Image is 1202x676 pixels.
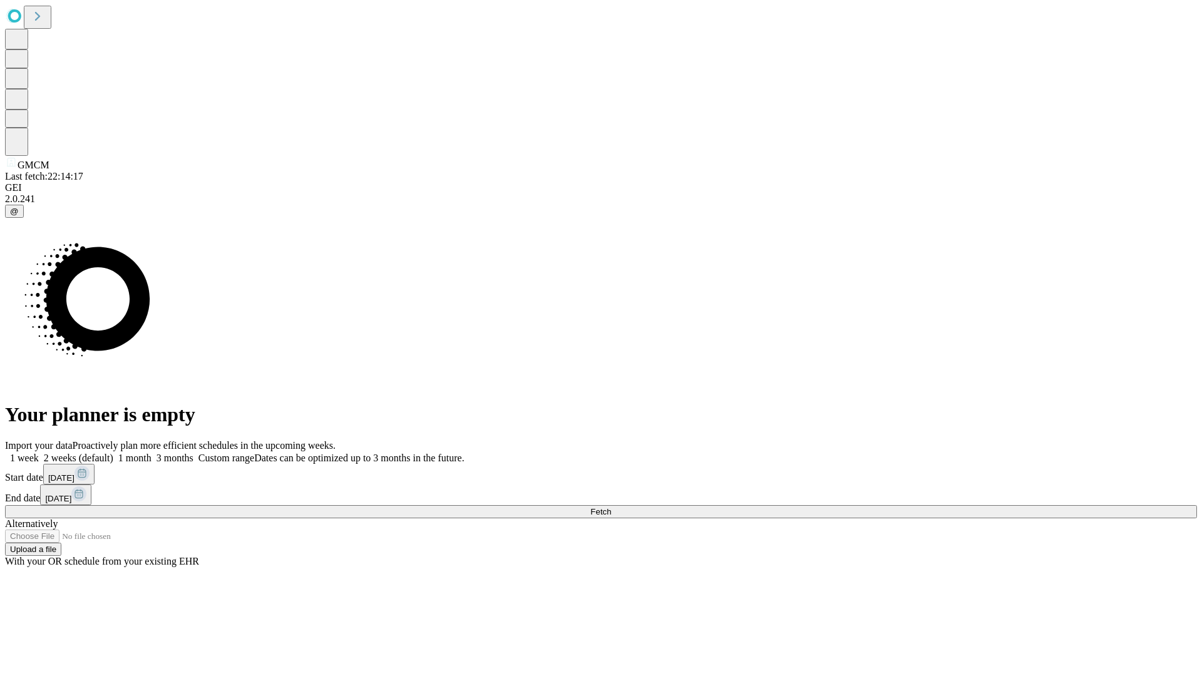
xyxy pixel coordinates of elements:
[10,207,19,216] span: @
[5,556,199,566] span: With your OR schedule from your existing EHR
[5,484,1197,505] div: End date
[5,193,1197,205] div: 2.0.241
[5,403,1197,426] h1: Your planner is empty
[590,507,611,516] span: Fetch
[44,453,113,463] span: 2 weeks (default)
[5,205,24,218] button: @
[5,543,61,556] button: Upload a file
[43,464,95,484] button: [DATE]
[5,182,1197,193] div: GEI
[157,453,193,463] span: 3 months
[5,518,58,529] span: Alternatively
[254,453,464,463] span: Dates can be optimized up to 3 months in the future.
[118,453,152,463] span: 1 month
[198,453,254,463] span: Custom range
[10,453,39,463] span: 1 week
[5,440,73,451] span: Import your data
[5,464,1197,484] div: Start date
[73,440,336,451] span: Proactively plan more efficient schedules in the upcoming weeks.
[5,171,83,182] span: Last fetch: 22:14:17
[40,484,91,505] button: [DATE]
[45,494,71,503] span: [DATE]
[5,505,1197,518] button: Fetch
[48,473,74,483] span: [DATE]
[18,160,49,170] span: GMCM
